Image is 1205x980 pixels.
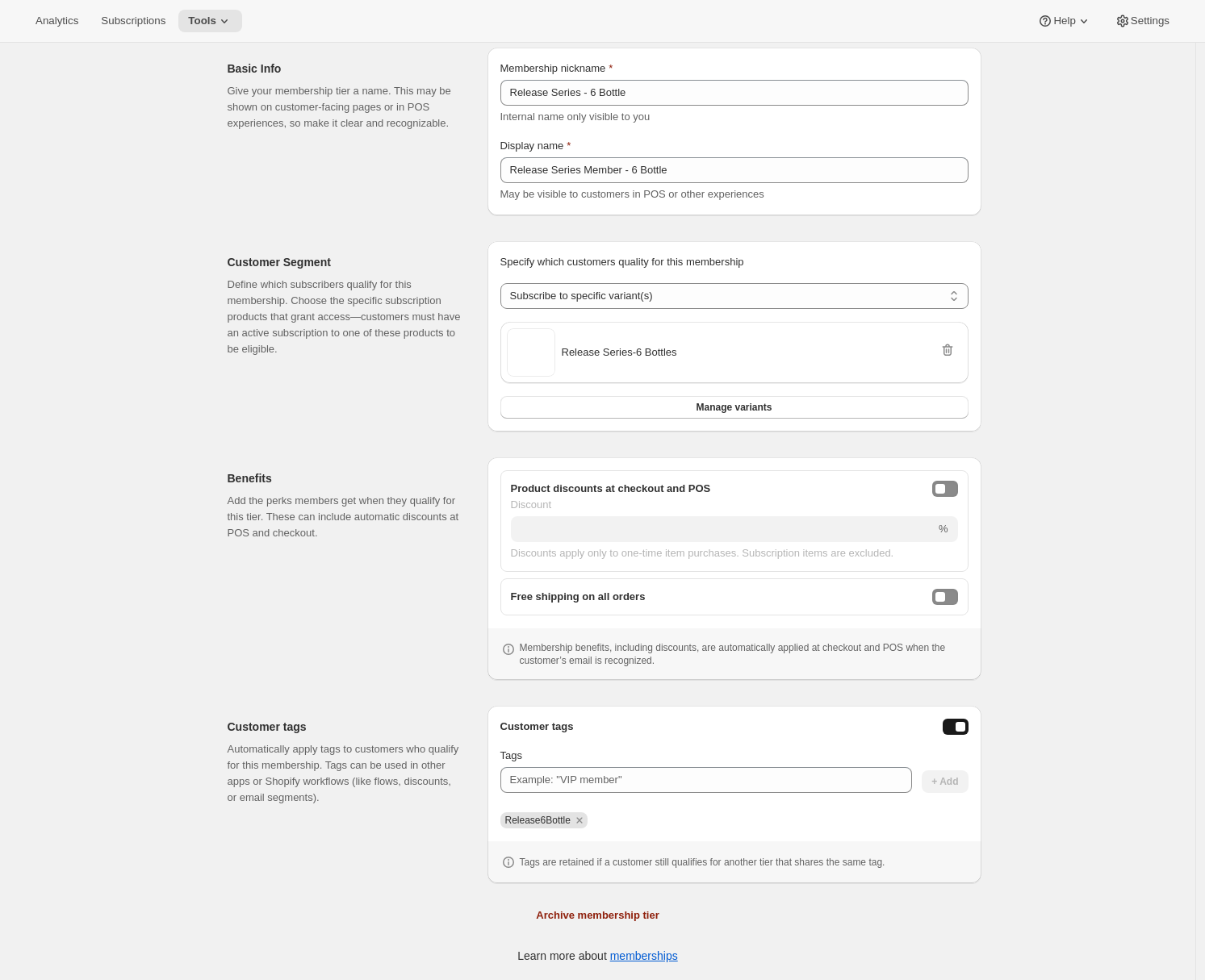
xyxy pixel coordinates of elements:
[517,948,677,964] p: Learn more about
[36,15,78,27] span: Analytics
[520,641,969,667] p: Membership benefits, including discounts, are automatically applied at checkout and POS when the ...
[91,10,175,32] button: Subscriptions
[500,80,969,106] input: Enter internal name
[500,254,969,270] p: Specify which customers quality for this membership
[500,62,606,74] span: Membership nickname
[101,15,165,27] span: Subscriptions
[228,741,462,806] p: Automatically apply tags to customers who qualify for this membership. Tags can be used in other ...
[26,10,88,32] button: Analytics
[228,493,462,541] p: Add the perks members get when they qualify for this tier. These can include automatic discounts ...
[228,60,462,77] h2: Basic Info
[696,401,772,414] span: Manage variants
[520,856,885,869] p: Tags are retained if a customer still qualifies for another tier that shares the same tag.
[511,547,894,559] span: Discounts apply only to one-time item purchases. Subscription items are excluded.
[500,111,651,123] span: Internal name only visible to you
[1027,10,1101,32] button: Help
[1131,15,1169,27] span: Settings
[500,396,969,419] button: Manage variants
[505,815,571,826] span: Release6Bottle
[536,907,659,924] span: Archive membership tier
[1053,15,1075,27] span: Help
[500,140,564,152] span: Display name
[939,523,948,535] span: %
[228,470,462,486] h2: Benefits
[511,498,552,511] span: Discount
[178,10,242,32] button: Tools
[188,15,216,27] span: Tools
[500,157,969,183] input: Enter display name
[500,719,574,735] h3: Customer tags
[511,589,646,605] span: Free shipping on all orders
[943,719,969,735] button: Enable customer tags
[936,339,959,361] button: Remove
[511,481,711,497] span: Product discounts at checkout and POS
[932,481,958,497] button: onlineDiscountEnabled
[215,903,981,928] button: Archive membership tier
[228,719,462,735] h2: Customer tags
[610,949,678,962] a: memberships
[228,83,462,131] p: Give your membership tier a name. This may be shown on customer-facing pages or in POS experience...
[572,813,587,828] button: Remove Release6Bottle
[1105,10,1179,32] button: Settings
[228,277,462,357] p: Define which subscribers qualify for this membership. Choose the specific subscription products t...
[228,254,462,270] h2: Customer Segment
[562,344,677,361] span: Release Series - 6 Bottles
[500,767,912,793] input: Example: "VIP member"
[500,188,764,200] span: May be visible to customers in POS or other experiences
[932,589,958,605] button: freeShippingEnabled
[500,749,522,761] span: Tags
